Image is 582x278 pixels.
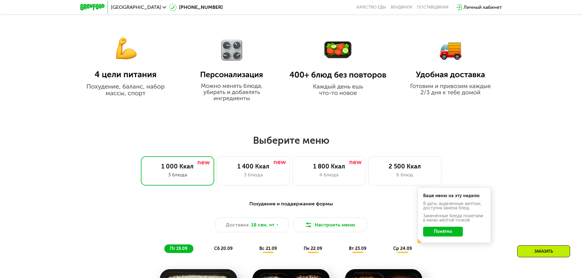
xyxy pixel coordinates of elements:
div: 3 блюда [147,171,208,179]
div: В даты, выделенные желтым, доступна замена блюд. [423,202,485,210]
span: сб 20.09 [214,246,232,251]
span: пн 22.09 [304,246,322,251]
button: Настроить меню [294,218,367,232]
div: 3 блюда [223,171,284,179]
div: Заменённые блюда пометили в меню жёлтой точкой. [423,214,485,222]
a: [PHONE_NUMBER] [169,4,223,11]
span: пт 19.09 [170,246,187,251]
div: 2 500 Ккал [375,163,435,170]
div: 6 блюд [375,171,435,179]
a: Качество еды [357,5,386,10]
a: Вендинги [391,5,412,10]
span: вт 23.09 [349,246,366,251]
div: Ваше меню на эту неделю [423,194,485,198]
div: Похудение и поддержание формы [110,200,472,208]
span: Доставка: [226,221,250,229]
div: Личный кабинет [463,4,502,11]
span: ср 24.09 [393,246,412,251]
h2: Выберите меню [20,134,562,146]
span: [GEOGRAPHIC_DATA] [111,5,161,10]
div: Заказать [517,245,570,257]
button: Понятно [423,227,463,236]
div: 1 800 Ккал [299,163,359,170]
div: 1 400 Ккал [223,163,284,170]
span: 18 сен, чт [251,221,274,229]
div: 1 000 Ккал [147,163,208,170]
div: поставщикам [417,5,448,10]
div: 4 блюда [299,171,359,179]
span: вс 21.09 [259,246,277,251]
